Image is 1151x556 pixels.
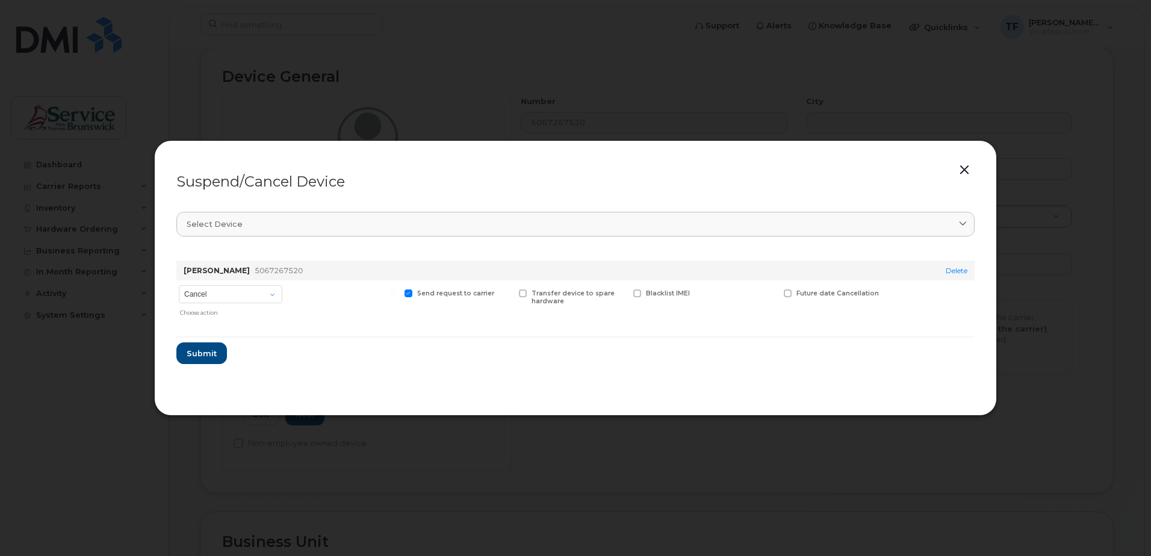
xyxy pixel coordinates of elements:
[176,212,975,236] a: Select device
[796,289,879,297] span: Future date Cancellation
[187,348,217,359] span: Submit
[184,266,250,275] strong: [PERSON_NAME]
[176,342,227,364] button: Submit
[255,266,303,275] span: 5067267520
[180,304,282,317] div: Choose action
[646,289,690,297] span: Blacklist IMEI
[417,289,494,297] span: Send request to carrier
[187,218,243,230] span: Select device
[532,289,615,305] span: Transfer device to spare hardware
[176,175,975,189] div: Suspend/Cancel Device
[619,289,625,295] input: Blacklist IMEI
[946,266,967,275] a: Delete
[769,289,775,295] input: Future date Cancellation
[504,289,510,295] input: Transfer device to spare hardware
[390,289,396,295] input: Send request to carrier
